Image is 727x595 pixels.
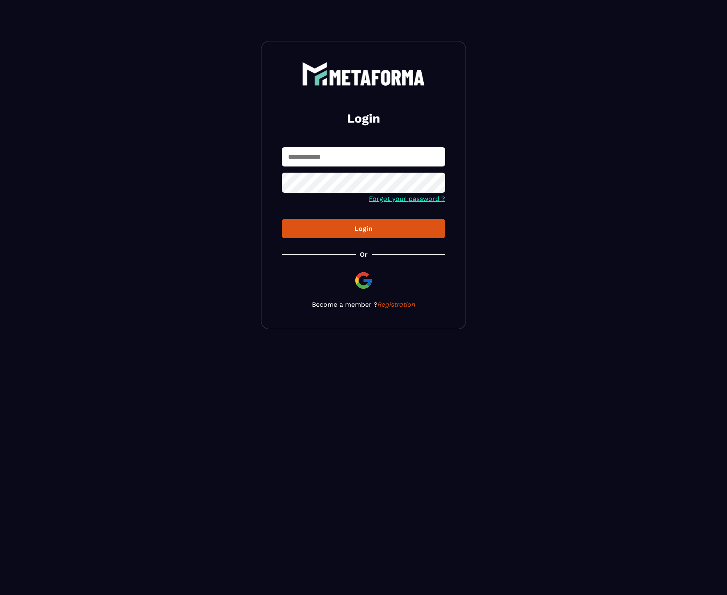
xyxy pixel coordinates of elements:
[302,62,425,86] img: logo
[354,271,373,290] img: google
[377,301,416,308] a: Registration
[289,225,438,233] div: Login
[369,195,445,203] a: Forgot your password ?
[282,301,445,308] p: Become a member ?
[282,219,445,238] button: Login
[282,62,445,86] a: logo
[292,110,435,127] h2: Login
[360,251,368,258] p: Or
